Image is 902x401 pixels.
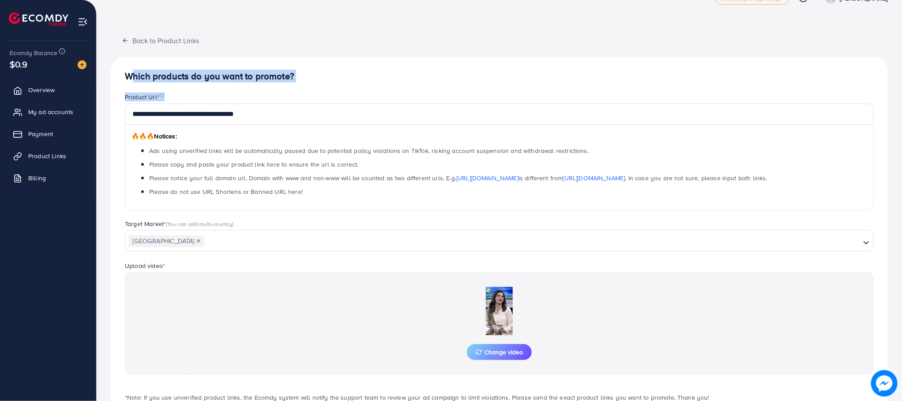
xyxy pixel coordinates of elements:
span: Billing [28,174,46,182]
img: logo [9,12,68,26]
a: My ad accounts [7,103,90,121]
img: image [871,370,897,396]
span: [GEOGRAPHIC_DATA] [128,235,205,248]
a: [URL][DOMAIN_NAME] [563,174,625,182]
span: Please copy and paste your product link here to ensure the url is correct. [149,160,359,169]
img: Preview Image [455,287,544,335]
span: Please do not use URL Shortens or Banned URL here! [149,187,303,196]
span: Product Links [28,152,66,160]
span: Payment [28,130,53,138]
span: Overview [28,85,55,94]
a: [URL][DOMAIN_NAME] [456,174,519,182]
img: menu [78,17,88,27]
a: Payment [7,125,90,143]
button: Change video [467,344,532,360]
span: Notices: [132,132,177,141]
span: 🔥🔥🔥 [132,132,154,141]
span: Ads using unverified links will be automatically paused due to potential policy violations on Tik... [149,146,589,155]
span: Change video [476,349,523,355]
label: Target Market [125,219,234,228]
button: Back to Product Links [111,31,210,50]
div: Search for option [125,230,874,251]
a: Billing [7,169,90,187]
input: Search for option [206,235,860,249]
a: Product Links [7,147,90,165]
span: $0.9 [10,58,28,71]
label: Product Url [125,93,165,101]
button: Deselect Pakistan [196,239,201,243]
a: Overview [7,81,90,99]
span: Ecomdy Balance [10,48,57,57]
h4: Which products do you want to promote? [125,71,874,82]
span: (You can add multi-country) [166,220,233,228]
img: image [159,93,165,98]
span: Please notice your full domain url. Domain with www and non-www will be counted as two different ... [149,174,767,182]
label: Upload video [125,261,165,270]
span: My ad accounts [28,108,73,116]
img: image [78,60,86,69]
